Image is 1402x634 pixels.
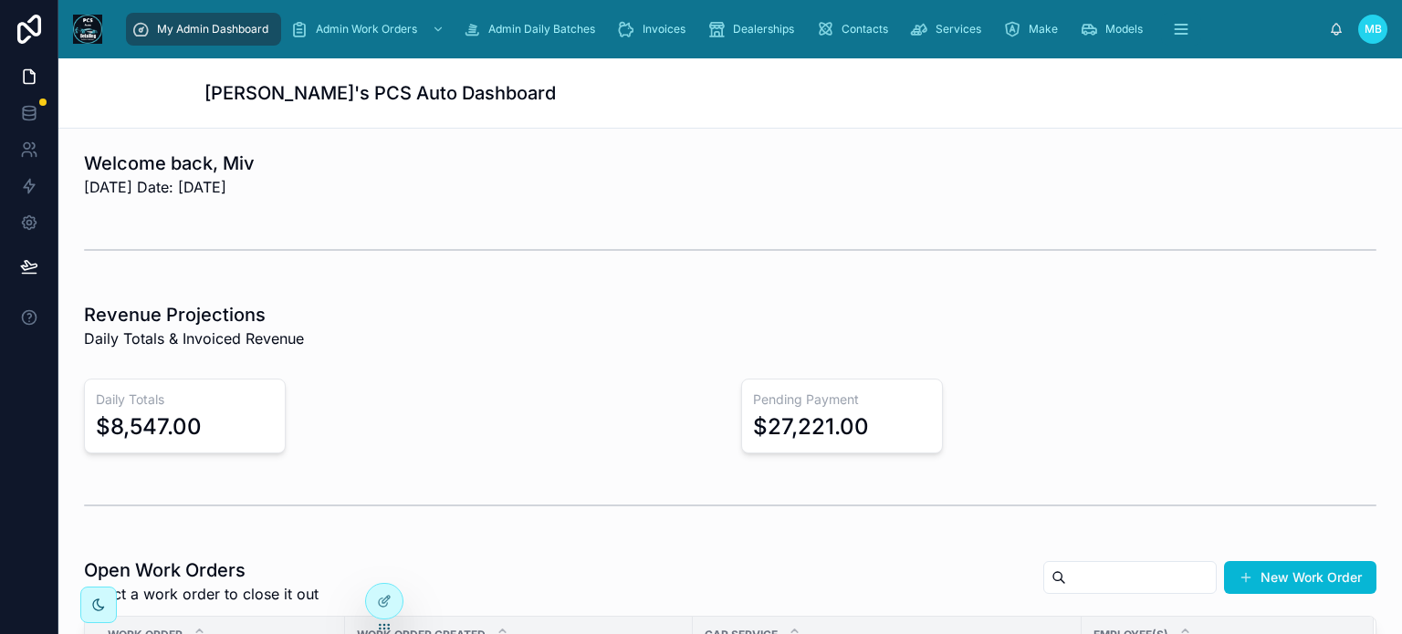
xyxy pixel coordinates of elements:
span: Make [1029,22,1058,36]
a: Models [1074,13,1156,46]
div: $27,221.00 [753,412,869,442]
span: Admin Daily Batches [488,22,595,36]
span: Services [936,22,981,36]
span: Daily Totals & Invoiced Revenue [84,327,304,349]
h1: Revenue Projections [84,302,304,327]
div: $8,547.00 [96,412,202,442]
h1: Welcome back, Miv [84,151,255,176]
a: My Admin Dashboard [126,13,281,46]
h1: Open Work Orders [84,557,319,583]
span: Select a work order to close it out [84,583,319,605]
a: Admin Work Orders [285,13,454,46]
span: Admin Work Orders [316,22,417,36]
div: scrollable content [117,9,1329,49]
a: Admin Daily Batches [457,13,608,46]
span: MB [1365,22,1382,36]
a: Make [998,13,1071,46]
img: App logo [73,15,102,44]
span: [DATE] Date: [DATE] [84,176,255,198]
h3: Daily Totals [96,390,274,409]
span: Dealerships [733,22,794,36]
a: Dealerships [702,13,807,46]
span: Contacts [842,22,888,36]
a: Invoices [612,13,698,46]
a: Contacts [811,13,901,46]
h3: Pending Payment [753,390,931,409]
span: Models [1105,22,1143,36]
h1: [PERSON_NAME]'s PCS Auto Dashboard [204,80,556,106]
span: Invoices [643,22,685,36]
a: Services [905,13,994,46]
span: My Admin Dashboard [157,22,268,36]
button: New Work Order [1224,561,1376,594]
